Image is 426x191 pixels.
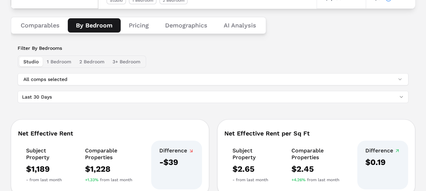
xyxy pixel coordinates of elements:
[232,177,272,183] div: - from last month
[121,18,157,33] button: Pricing
[365,157,400,168] div: $0.19
[365,147,400,154] div: Difference
[85,147,140,161] div: Comparable Properties
[18,130,202,136] div: Net Effective Rent
[291,147,346,161] div: Comparable Properties
[291,164,346,174] div: $2.45
[26,164,66,174] div: $1,189
[18,45,408,51] label: Filter By Bedrooms
[85,177,99,183] span: +1.33%
[85,164,140,174] div: $1,228
[157,18,216,33] button: Demographics
[108,57,144,66] button: 3+ Bedroom
[85,177,140,183] div: from last month
[43,57,75,66] button: 1 Bedroom
[26,177,66,183] div: - from last month
[68,18,121,33] button: By Bedroom
[19,57,43,66] button: Studio
[232,164,272,174] div: $2.65
[216,18,264,33] button: AI Analysis
[291,177,306,183] span: +4.26%
[224,130,408,136] div: Net Effective Rent per Sq Ft
[291,177,346,183] div: from last month
[232,147,272,161] div: Subject Property
[13,18,68,33] button: Comparables
[159,147,194,154] div: Difference
[18,73,408,85] button: All comps selected
[159,157,194,168] div: -$39
[26,147,66,161] div: Subject Property
[75,57,108,66] button: 2 Bedroom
